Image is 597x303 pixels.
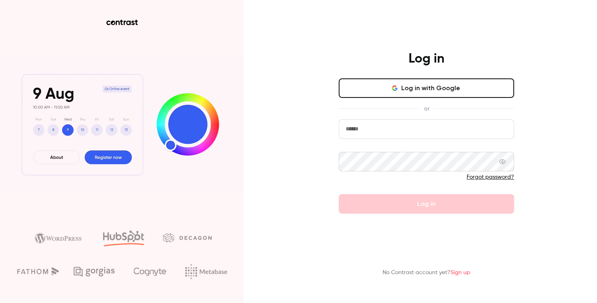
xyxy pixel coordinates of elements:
[409,51,444,67] h4: Log in
[163,233,212,242] img: decagon
[420,104,433,113] span: or
[339,78,514,98] button: Log in with Google
[383,268,470,277] p: No Contrast account yet?
[450,270,470,275] a: Sign up
[467,174,514,180] a: Forgot password?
